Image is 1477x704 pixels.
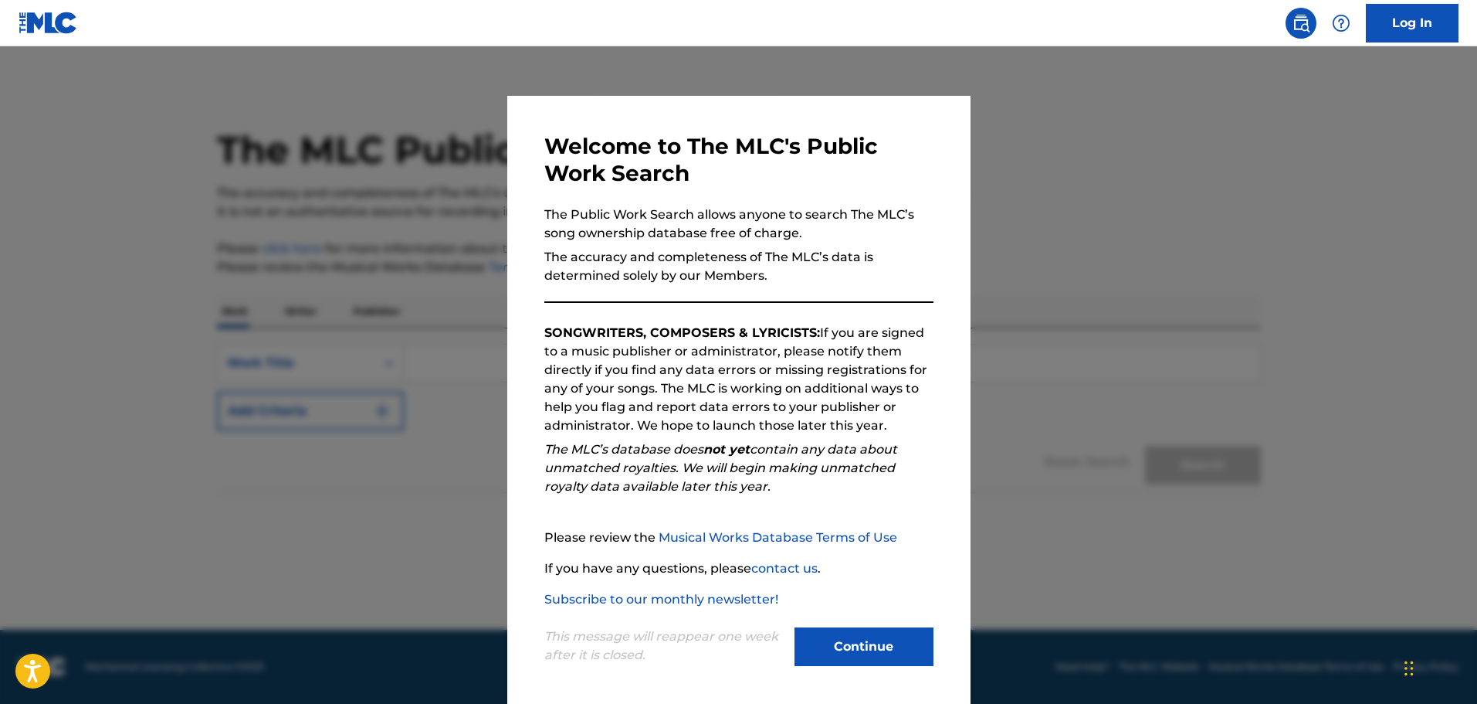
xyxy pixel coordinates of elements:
a: Musical Works Database Terms of Use [659,530,897,545]
h3: Welcome to The MLC's Public Work Search [544,133,933,187]
a: Subscribe to our monthly newsletter! [544,592,778,607]
img: help [1332,14,1350,32]
a: contact us [751,561,818,576]
img: search [1292,14,1310,32]
em: The MLC’s database does contain any data about unmatched royalties. We will begin making unmatche... [544,442,897,494]
p: If you have any questions, please . [544,559,933,578]
p: If you are signed to a music publisher or administrator, please notify them directly if you find ... [544,324,933,435]
a: Log In [1366,4,1458,43]
img: MLC Logo [19,12,78,34]
iframe: Chat Widget [1400,630,1477,704]
div: Drag [1404,645,1414,692]
div: Help [1326,8,1357,39]
p: Please review the [544,529,933,547]
strong: SONGWRITERS, COMPOSERS & LYRICISTS: [544,325,820,340]
p: The Public Work Search allows anyone to search The MLC’s song ownership database free of charge. [544,206,933,243]
p: The accuracy and completeness of The MLC’s data is determined solely by our Members. [544,248,933,285]
strong: not yet [703,442,750,457]
p: This message will reappear one week after it is closed. [544,627,785,665]
a: Public Search [1286,8,1316,39]
button: Continue [794,627,933,666]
